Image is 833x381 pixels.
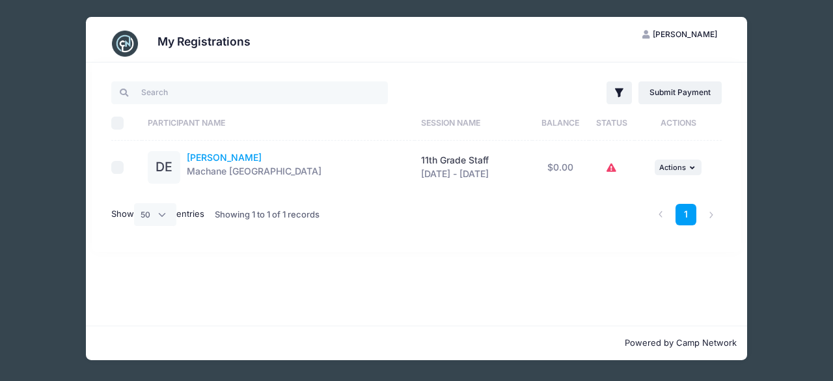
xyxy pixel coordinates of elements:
th: Participant Name: activate to sort column ascending [142,106,415,141]
select: Showentries [134,203,177,225]
div: Showing 1 to 1 of 1 records [215,200,320,230]
th: Actions: activate to sort column ascending [635,106,722,141]
a: Submit Payment [638,81,722,104]
th: Select All [111,106,142,141]
span: Actions [659,163,686,172]
button: Actions [655,160,702,175]
a: [PERSON_NAME] [187,152,262,163]
div: Machane [GEOGRAPHIC_DATA] [187,151,321,184]
button: [PERSON_NAME] [631,23,728,46]
div: DE [148,151,180,184]
th: Session Name: activate to sort column ascending [415,106,532,141]
span: 11th Grade Staff [421,154,489,165]
a: 1 [676,204,697,225]
label: Show entries [111,203,205,225]
th: Balance: activate to sort column ascending [532,106,589,141]
a: DE [148,162,180,173]
td: $0.00 [532,141,589,195]
th: Status: activate to sort column ascending [589,106,635,141]
input: Search [111,81,388,104]
img: CampNetwork [112,31,138,57]
div: [DATE] - [DATE] [421,154,526,181]
p: Powered by Camp Network [96,337,737,350]
h3: My Registrations [157,35,251,48]
span: [PERSON_NAME] [653,29,717,39]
